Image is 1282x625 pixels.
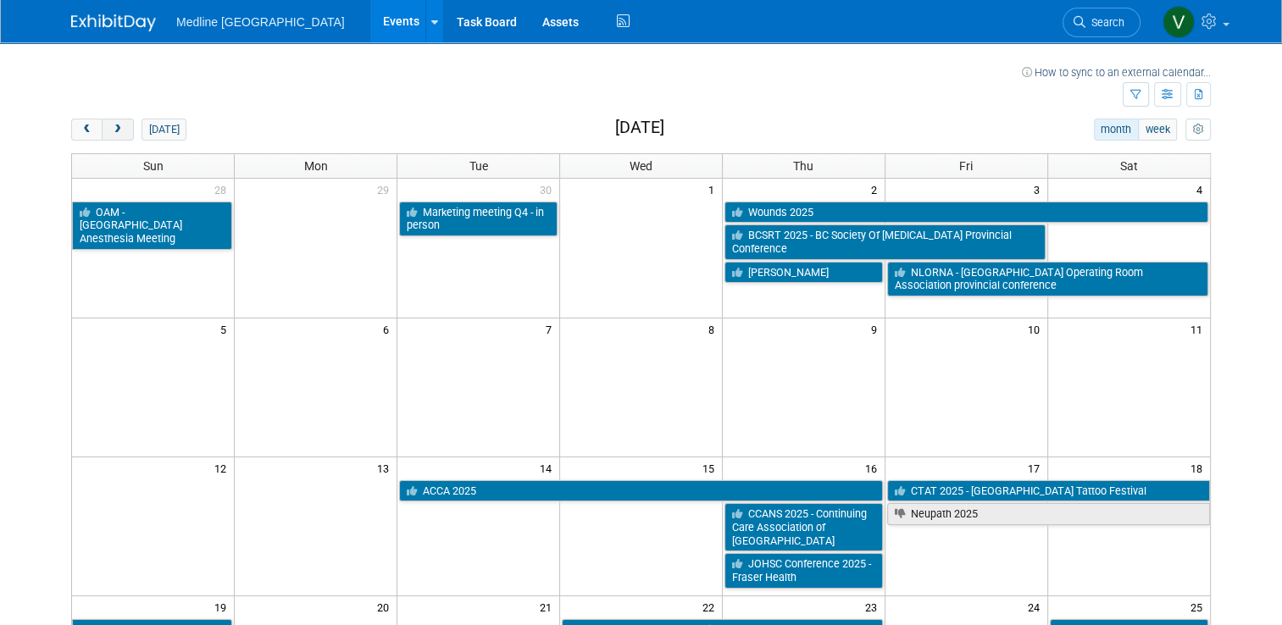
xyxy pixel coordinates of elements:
[863,596,885,617] span: 23
[1185,119,1211,141] button: myCustomButton
[71,119,103,141] button: prev
[1026,318,1047,340] span: 10
[213,179,234,200] span: 28
[1138,119,1177,141] button: week
[1026,596,1047,617] span: 24
[887,262,1208,296] a: NLORNA - [GEOGRAPHIC_DATA] Operating Room Association provincial conference
[538,457,559,478] span: 14
[72,202,232,250] a: OAM - [GEOGRAPHIC_DATA] Anesthesia Meeting
[538,179,559,200] span: 30
[724,262,883,284] a: [PERSON_NAME]
[793,159,813,173] span: Thu
[863,457,885,478] span: 16
[469,159,488,173] span: Tue
[544,318,559,340] span: 7
[630,159,652,173] span: Wed
[102,119,133,141] button: next
[1195,179,1210,200] span: 4
[869,318,885,340] span: 9
[615,119,664,137] h2: [DATE]
[724,202,1208,224] a: Wounds 2025
[399,480,883,502] a: ACCA 2025
[1026,457,1047,478] span: 17
[887,480,1210,502] a: CTAT 2025 - [GEOGRAPHIC_DATA] Tattoo Festival
[375,457,397,478] span: 13
[538,596,559,617] span: 21
[143,159,164,173] span: Sun
[304,159,328,173] span: Mon
[1085,16,1124,29] span: Search
[1189,457,1210,478] span: 18
[375,596,397,617] span: 20
[959,159,973,173] span: Fri
[142,119,186,141] button: [DATE]
[1120,159,1138,173] span: Sat
[1189,318,1210,340] span: 11
[176,15,345,29] span: Medline [GEOGRAPHIC_DATA]
[707,179,722,200] span: 1
[724,553,883,588] a: JOHSC Conference 2025 - Fraser Health
[1063,8,1140,37] a: Search
[869,179,885,200] span: 2
[1094,119,1139,141] button: month
[887,503,1210,525] a: Neupath 2025
[381,318,397,340] span: 6
[213,457,234,478] span: 12
[1022,66,1211,79] a: How to sync to an external calendar...
[701,457,722,478] span: 15
[1189,596,1210,617] span: 25
[71,14,156,31] img: ExhibitDay
[707,318,722,340] span: 8
[701,596,722,617] span: 22
[1032,179,1047,200] span: 3
[213,596,234,617] span: 19
[219,318,234,340] span: 5
[375,179,397,200] span: 29
[1163,6,1195,38] img: Vahid Mohammadi
[724,224,1046,259] a: BCSRT 2025 - BC Society Of [MEDICAL_DATA] Provincial Conference
[1192,124,1203,136] i: Personalize Calendar
[399,202,558,236] a: Marketing meeting Q4 - in person
[724,503,883,551] a: CCANS 2025 - Continuing Care Association of [GEOGRAPHIC_DATA]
